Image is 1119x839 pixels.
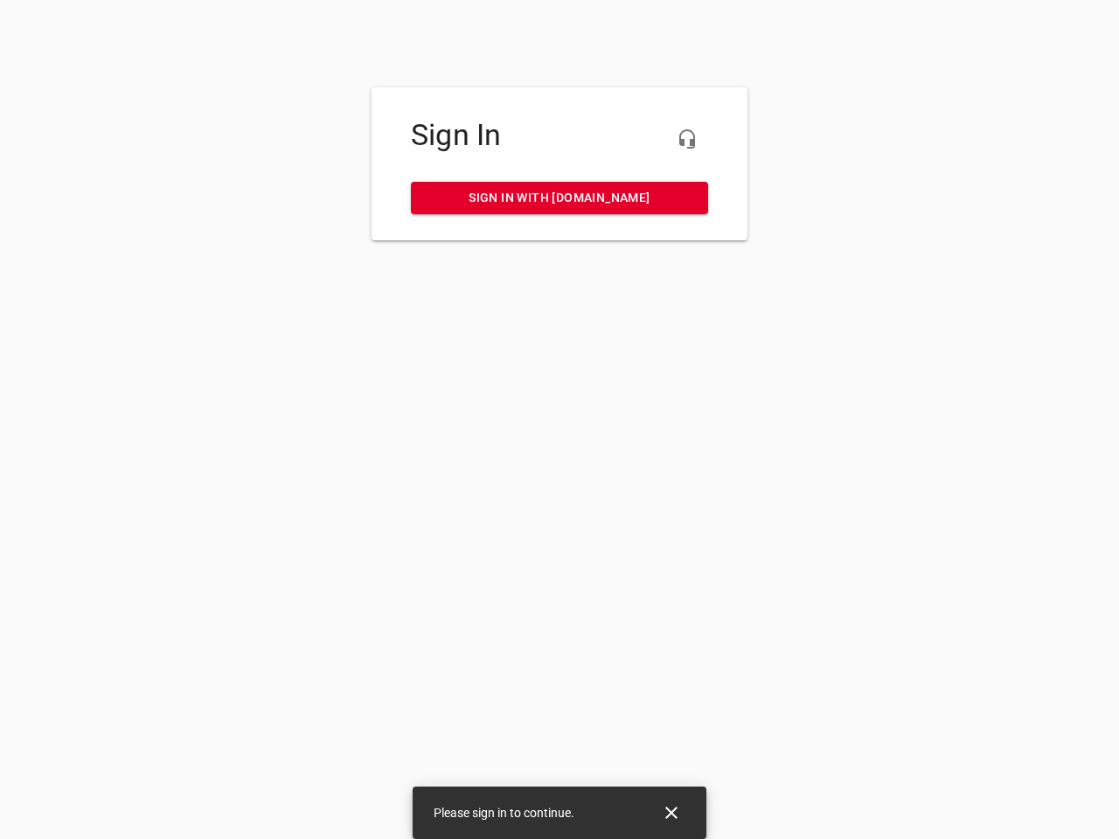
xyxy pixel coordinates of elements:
[425,187,694,209] span: Sign in with [DOMAIN_NAME]
[411,182,708,214] a: Sign in with [DOMAIN_NAME]
[411,118,708,153] h4: Sign In
[666,118,708,160] button: Live Chat
[434,806,574,820] span: Please sign in to continue.
[650,792,692,834] button: Close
